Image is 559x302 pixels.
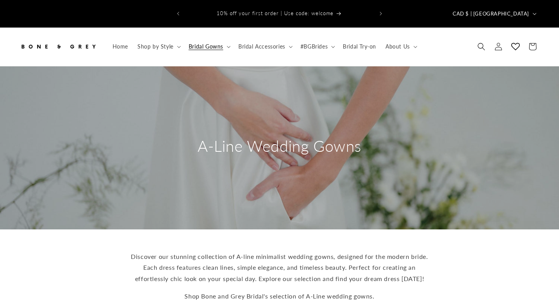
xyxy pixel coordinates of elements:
summary: Search [473,38,490,55]
span: Shop by Style [137,43,174,50]
h2: A-Line Wedding Gowns [198,136,361,156]
span: Bridal Gowns [189,43,223,50]
span: Bridal Accessories [238,43,285,50]
span: #BGBrides [300,43,328,50]
button: Next announcement [372,6,389,21]
summary: Shop by Style [133,38,184,55]
a: Bone and Grey Bridal [17,35,100,58]
a: Bridal Try-on [338,38,381,55]
button: CAD $ | [GEOGRAPHIC_DATA] [448,6,540,21]
summary: #BGBrides [296,38,338,55]
span: CAD $ | [GEOGRAPHIC_DATA] [453,10,529,18]
a: Home [108,38,133,55]
summary: About Us [381,38,420,55]
summary: Bridal Accessories [234,38,296,55]
span: 10% off your first order | Use code: welcome [217,10,333,16]
img: Bone and Grey Bridal [19,38,97,55]
span: Home [113,43,128,50]
summary: Bridal Gowns [184,38,234,55]
span: Bridal Try-on [343,43,376,50]
button: Previous announcement [170,6,187,21]
span: About Us [385,43,410,50]
p: Discover our stunning collection of A-line minimalist wedding gowns, designed for the modern brid... [128,251,431,285]
p: Shop Bone and Grey Bridal's selection of A-Line wedding gowns. [128,291,431,302]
